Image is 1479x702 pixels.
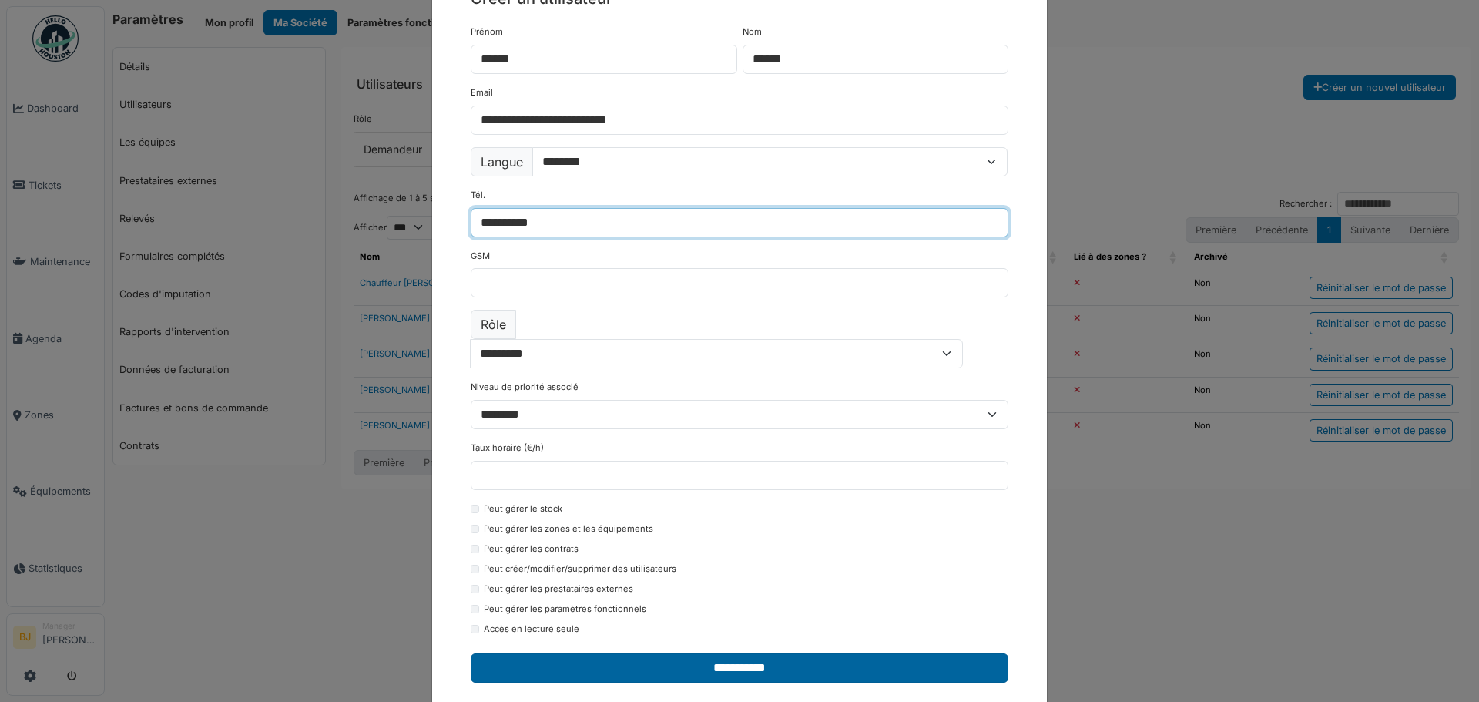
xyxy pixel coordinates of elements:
[484,623,579,636] label: Accès en lecture seule
[743,25,762,39] label: Nom
[471,189,485,202] label: Tél.
[471,381,579,394] label: Niveau de priorité associé
[471,442,544,455] label: Taux horaire (€/h)
[471,310,516,339] label: Rôle
[484,603,646,616] label: Peut gérer les paramètres fonctionnels
[471,147,533,176] label: Langue
[484,583,633,596] label: Peut gérer les prestataires externes
[484,542,579,556] label: Peut gérer les contrats
[484,563,676,576] label: Peut créer/modifier/supprimer des utilisateurs
[471,25,503,39] label: Prénom
[484,502,562,516] label: Peut gérer le stock
[471,250,490,263] label: GSM
[471,86,493,99] label: Email
[484,522,653,536] label: Peut gérer les zones et les équipements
